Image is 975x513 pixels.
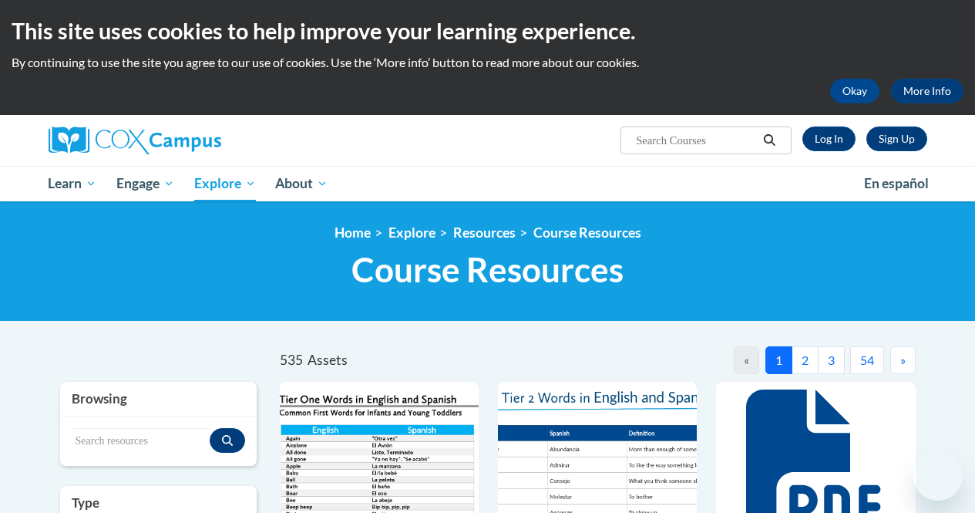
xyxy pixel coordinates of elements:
button: 54 [850,346,884,374]
input: Search Courses [634,131,758,150]
a: En español [854,167,939,200]
a: Explore [184,166,266,201]
span: » [900,353,906,367]
span: Learn [48,174,96,193]
div: Main menu [37,166,939,201]
button: 3 [818,346,845,374]
iframe: Button to launch messaging window [913,451,963,501]
a: Course Resources [533,224,641,241]
span: Engage [116,174,174,193]
button: 2 [792,346,819,374]
span: Course Resources [351,249,624,290]
p: By continuing to use the site you agree to our use of cookies. Use the ‘More info’ button to read... [12,54,963,71]
span: En español [864,175,929,191]
input: Search resources [72,428,210,454]
a: Explore [388,224,435,241]
span: Explore [194,174,256,193]
a: Register [866,127,927,151]
a: More Info [891,79,963,103]
button: Okay [830,79,879,103]
span: 535 [280,352,303,368]
h2: This site uses cookies to help improve your learning experience. [12,15,963,46]
a: Learn [39,166,107,201]
h3: Type [72,494,245,512]
h3: Browsing [72,390,245,408]
a: Home [335,224,371,241]
button: Search [758,131,781,150]
span: Assets [308,352,348,368]
nav: Pagination Navigation [597,346,916,374]
button: Next [890,346,916,374]
a: Log In [802,127,856,151]
a: Resources [453,224,516,241]
span: About [275,174,328,193]
img: Cox Campus [49,127,221,154]
button: 1 [765,346,792,374]
a: Cox Campus [49,127,326,154]
a: Engage [106,166,184,201]
a: About [265,166,338,201]
button: Search resources [210,428,245,453]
